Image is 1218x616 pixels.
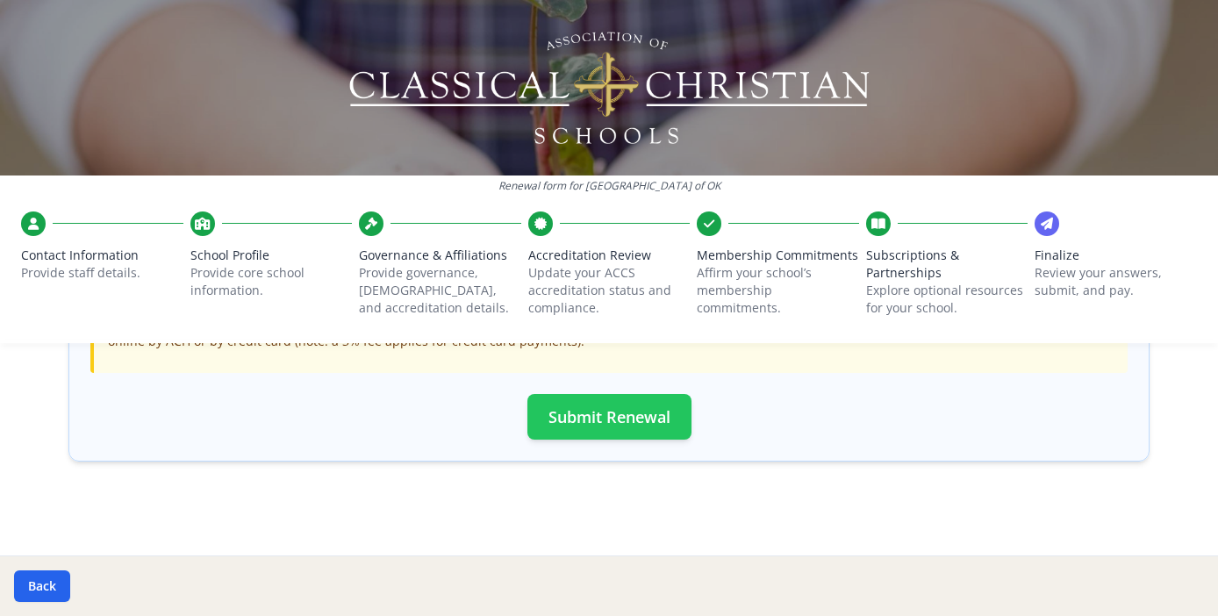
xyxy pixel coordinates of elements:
[1035,247,1197,264] span: Finalize
[14,570,70,602] button: Back
[21,247,183,264] span: Contact Information
[528,264,691,317] p: Update your ACCS accreditation status and compliance.
[359,247,521,264] span: Governance & Affiliations
[21,264,183,282] p: Provide staff details.
[866,247,1028,282] span: Subscriptions & Partnerships
[1035,264,1197,299] p: Review your answers, submit, and pay.
[697,264,859,317] p: Affirm your school’s membership commitments.
[359,264,521,317] p: Provide governance, [DEMOGRAPHIC_DATA], and accreditation details.
[866,282,1028,317] p: Explore optional resources for your school.
[190,247,353,264] span: School Profile
[697,247,859,264] span: Membership Commitments
[347,26,872,149] img: Logo
[190,264,353,299] p: Provide core school information.
[527,394,691,440] button: Submit Renewal
[528,247,691,264] span: Accreditation Review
